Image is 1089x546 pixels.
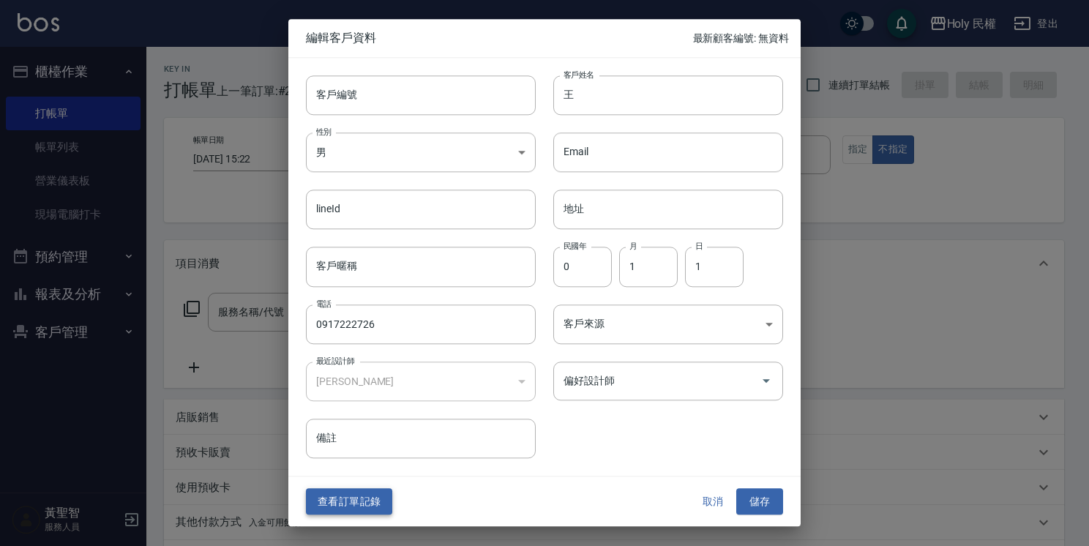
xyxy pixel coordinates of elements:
[693,31,789,46] p: 最新顧客編號: 無資料
[316,298,332,309] label: 電話
[306,362,536,401] div: [PERSON_NAME]
[755,370,778,393] button: Open
[306,31,693,45] span: 編輯客戶資料
[736,488,783,515] button: 儲存
[306,488,392,515] button: 查看訂單記錄
[564,241,586,252] label: 民國年
[306,132,536,172] div: 男
[564,69,594,80] label: 客戶姓名
[629,241,637,252] label: 月
[689,488,736,515] button: 取消
[316,126,332,137] label: 性別
[695,241,703,252] label: 日
[316,355,354,366] label: 最近設計師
